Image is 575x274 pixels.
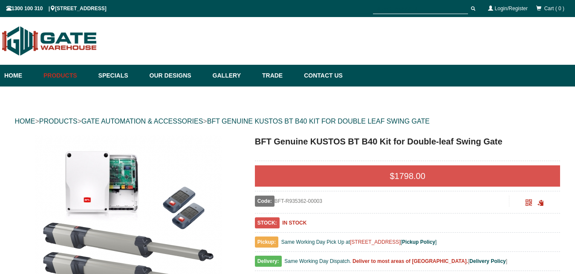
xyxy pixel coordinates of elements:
[4,65,39,87] a: Home
[255,217,280,228] span: STOCK:
[145,65,208,87] a: Our Designs
[255,196,509,207] div: BFT-R935362-00003
[353,258,468,264] b: Deliver to most areas of [GEOGRAPHIC_DATA].
[281,239,437,245] span: Same Working Day Pick Up at [ ]
[255,165,561,187] div: $
[94,65,145,87] a: Specials
[6,6,107,12] span: 1300 100 310 | [STREET_ADDRESS]
[544,6,564,12] span: Cart ( 0 )
[537,200,544,206] span: Click to copy the URL
[255,256,561,271] div: [ ]
[495,6,528,12] a: Login/Register
[373,3,468,14] input: SEARCH PRODUCTS
[39,65,94,87] a: Products
[300,65,343,87] a: Contact Us
[255,256,282,267] span: Delivery:
[282,220,306,226] b: IN STOCK
[395,171,425,181] span: 1798.00
[284,258,351,264] span: Same Working Day Dispatch.
[402,239,435,245] a: Pickup Policy
[526,201,532,207] a: Click to enlarge and scan to share.
[208,65,258,87] a: Gallery
[207,118,430,125] a: BFT GENUINE KUSTOS BT B40 KIT FOR DOUBLE LEAF SWING GATE
[258,65,300,87] a: Trade
[469,258,506,264] a: Delivery Policy
[255,237,278,248] span: Pickup:
[255,196,274,207] span: Code:
[15,108,561,135] div: > > >
[39,118,78,125] a: PRODUCTS
[15,118,35,125] a: HOME
[350,239,401,245] a: [STREET_ADDRESS]
[255,135,561,148] h1: BFT Genuine KUSTOS BT B40 Kit for Double-leaf Swing Gate
[81,118,203,125] a: GATE AUTOMATION & ACCESSORIES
